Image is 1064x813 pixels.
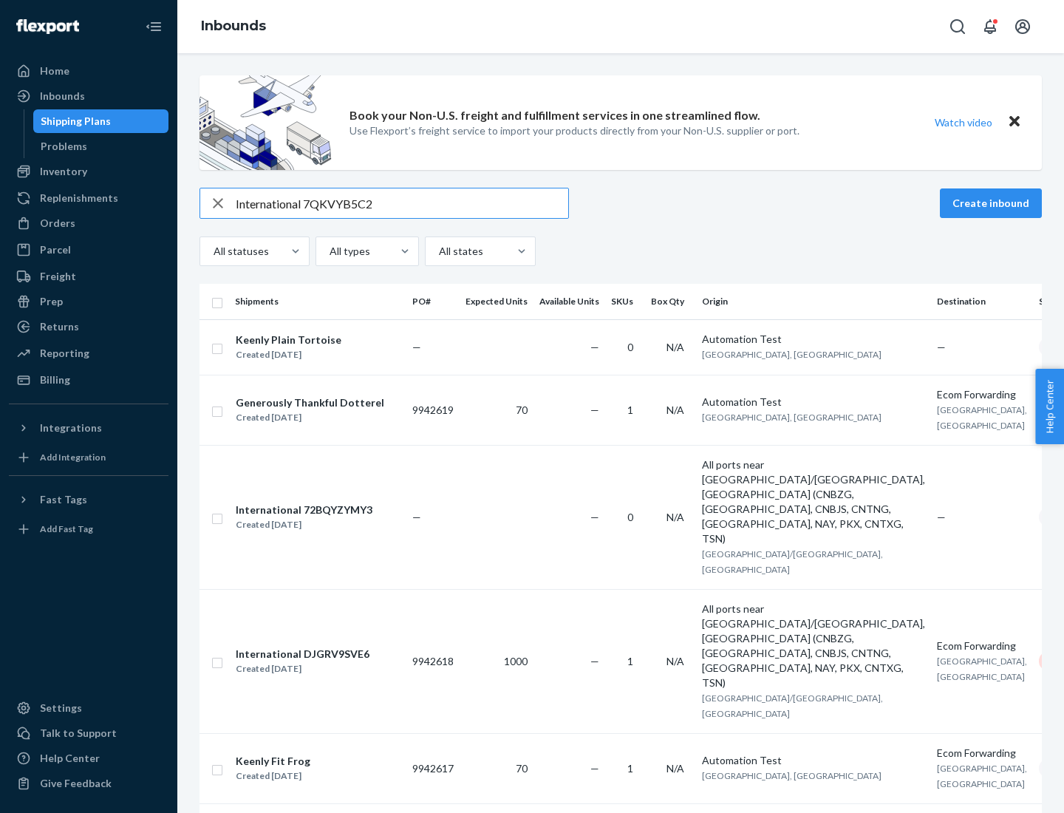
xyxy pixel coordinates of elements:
[702,457,925,546] div: All ports near [GEOGRAPHIC_DATA]/[GEOGRAPHIC_DATA], [GEOGRAPHIC_DATA] (CNBZG, [GEOGRAPHIC_DATA], ...
[9,341,168,365] a: Reporting
[412,341,421,353] span: —
[627,341,633,353] span: 0
[40,269,76,284] div: Freight
[937,511,946,523] span: —
[236,347,341,362] div: Created [DATE]
[590,762,599,775] span: —
[40,294,63,309] div: Prep
[236,333,341,347] div: Keenly Plain Tortoise
[666,655,684,667] span: N/A
[9,59,168,83] a: Home
[590,655,599,667] span: —
[627,511,633,523] span: 0
[236,410,384,425] div: Created [DATE]
[702,548,883,575] span: [GEOGRAPHIC_DATA]/[GEOGRAPHIC_DATA], [GEOGRAPHIC_DATA]
[666,341,684,353] span: N/A
[666,511,684,523] span: N/A
[40,319,79,334] div: Returns
[9,446,168,469] a: Add Integration
[40,64,69,78] div: Home
[41,139,87,154] div: Problems
[139,12,168,41] button: Close Navigation
[40,751,100,766] div: Help Center
[516,762,528,775] span: 70
[201,18,266,34] a: Inbounds
[666,404,684,416] span: N/A
[702,693,883,719] span: [GEOGRAPHIC_DATA]/[GEOGRAPHIC_DATA], [GEOGRAPHIC_DATA]
[437,244,439,259] input: All states
[590,341,599,353] span: —
[406,375,460,445] td: 9942619
[349,123,799,138] p: Use Flexport’s freight service to import your products directly from your Non-U.S. supplier or port.
[943,12,972,41] button: Open Search Box
[40,216,75,231] div: Orders
[40,164,87,179] div: Inventory
[937,656,1027,682] span: [GEOGRAPHIC_DATA], [GEOGRAPHIC_DATA]
[41,114,111,129] div: Shipping Plans
[940,188,1042,218] button: Create inbound
[406,284,460,319] th: PO#
[925,112,1002,133] button: Watch video
[516,404,528,416] span: 70
[349,107,760,124] p: Book your Non-U.S. freight and fulfillment services in one streamlined flow.
[328,244,330,259] input: All types
[33,135,169,158] a: Problems
[40,346,89,361] div: Reporting
[189,5,278,48] ol: breadcrumbs
[937,763,1027,789] span: [GEOGRAPHIC_DATA], [GEOGRAPHIC_DATA]
[702,412,881,423] span: [GEOGRAPHIC_DATA], [GEOGRAPHIC_DATA]
[702,395,925,409] div: Automation Test
[460,284,533,319] th: Expected Units
[9,290,168,313] a: Prep
[9,721,168,745] a: Talk to Support
[9,265,168,288] a: Freight
[236,754,310,769] div: Keenly Fit Frog
[236,188,568,218] input: Search inbounds by name, destination, msku...
[1005,112,1024,133] button: Close
[9,488,168,511] button: Fast Tags
[931,284,1033,319] th: Destination
[40,242,71,257] div: Parcel
[645,284,696,319] th: Box Qty
[16,19,79,34] img: Flexport logo
[666,762,684,775] span: N/A
[533,284,605,319] th: Available Units
[627,404,633,416] span: 1
[605,284,645,319] th: SKUs
[9,368,168,392] a: Billing
[9,160,168,183] a: Inventory
[9,696,168,720] a: Settings
[1035,369,1064,444] button: Help Center
[9,772,168,795] button: Give Feedback
[236,647,369,661] div: International DJGRV9SVE6
[702,332,925,347] div: Automation Test
[236,769,310,783] div: Created [DATE]
[212,244,214,259] input: All statuses
[627,655,633,667] span: 1
[40,191,118,205] div: Replenishments
[9,211,168,235] a: Orders
[406,733,460,803] td: 9942617
[504,655,528,667] span: 1000
[937,639,1027,653] div: Ecom Forwarding
[937,746,1027,761] div: Ecom Forwarding
[702,349,881,360] span: [GEOGRAPHIC_DATA], [GEOGRAPHIC_DATA]
[40,421,102,435] div: Integrations
[1008,12,1037,41] button: Open account menu
[40,776,112,791] div: Give Feedback
[9,746,168,770] a: Help Center
[9,517,168,541] a: Add Fast Tag
[40,523,93,535] div: Add Fast Tag
[40,89,85,103] div: Inbounds
[702,770,881,781] span: [GEOGRAPHIC_DATA], [GEOGRAPHIC_DATA]
[33,109,169,133] a: Shipping Plans
[937,404,1027,431] span: [GEOGRAPHIC_DATA], [GEOGRAPHIC_DATA]
[937,387,1027,402] div: Ecom Forwarding
[702,753,925,768] div: Automation Test
[236,395,384,410] div: Generously Thankful Dotterel
[236,503,372,517] div: International 72BQYZYMY3
[40,726,117,741] div: Talk to Support
[696,284,931,319] th: Origin
[9,416,168,440] button: Integrations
